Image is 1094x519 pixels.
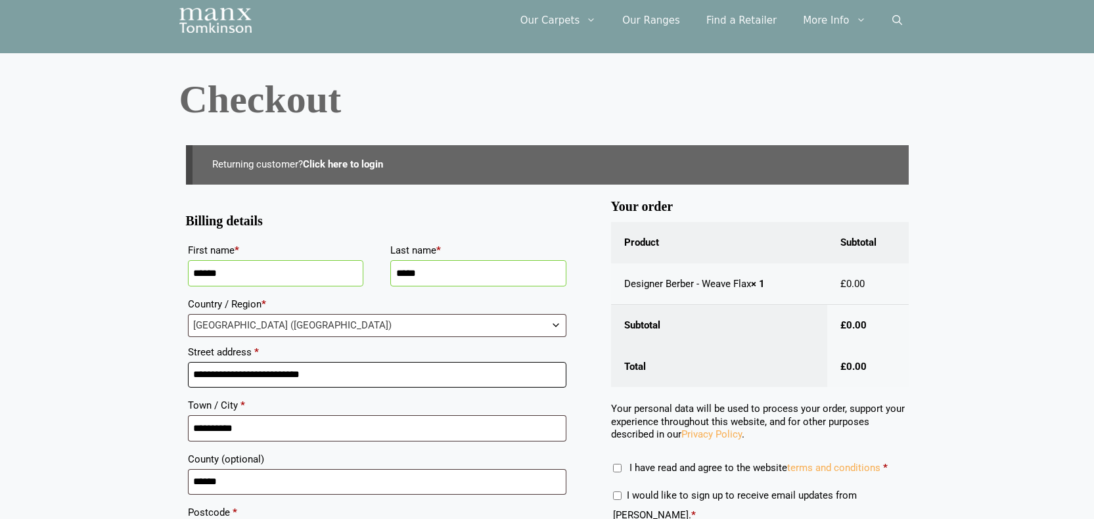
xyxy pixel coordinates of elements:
[507,1,915,40] nav: Primary
[186,219,568,224] h3: Billing details
[188,449,566,469] label: County
[613,464,622,472] input: I have read and agree to the websiteterms and conditions *
[179,8,252,33] img: Manx Tomkinson
[221,453,264,465] span: (optional)
[751,278,765,290] strong: × 1
[189,315,566,336] span: United Kingdom (UK)
[611,346,828,388] th: Total
[188,240,364,260] label: First name
[840,278,865,290] bdi: 0.00
[879,1,915,40] a: Open Search Bar
[883,462,888,474] abbr: required
[840,361,846,372] span: £
[188,395,566,415] label: Town / City
[611,305,828,346] th: Subtotal
[188,294,566,314] label: Country / Region
[840,319,867,331] bdi: 0.00
[840,278,846,290] span: £
[179,79,915,119] h1: Checkout
[611,403,909,441] p: Your personal data will be used to process your order, support your experience throughout this we...
[840,319,846,331] span: £
[629,462,880,474] span: I have read and agree to the website
[303,158,383,170] a: Click here to login
[188,342,566,362] label: Street address
[611,222,828,263] th: Product
[507,1,610,40] a: Our Carpets
[790,1,878,40] a: More Info
[186,145,909,185] div: Returning customer?
[611,204,909,210] h3: Your order
[188,314,566,337] span: Country / Region
[613,491,622,500] input: I would like to sign up to receive email updates from [PERSON_NAME].
[827,222,908,263] th: Subtotal
[609,1,693,40] a: Our Ranges
[693,1,790,40] a: Find a Retailer
[840,361,867,372] bdi: 0.00
[787,462,880,474] a: terms and conditions
[681,428,742,440] a: Privacy Policy
[611,263,828,305] td: Designer Berber - Weave Flax
[390,240,566,260] label: Last name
